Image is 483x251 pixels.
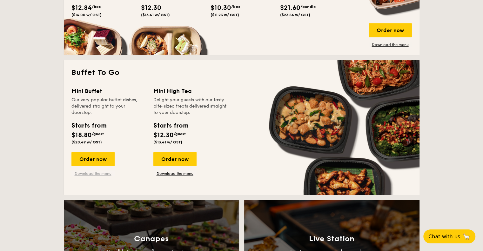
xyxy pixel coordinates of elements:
[280,4,300,12] span: $21.60
[71,121,106,130] div: Starts from
[71,13,102,17] span: ($14.00 w/ GST)
[153,140,182,144] span: ($13.41 w/ GST)
[153,152,197,166] div: Order now
[174,132,186,136] span: /guest
[280,13,310,17] span: ($23.54 w/ GST)
[369,42,412,47] a: Download the menu
[153,171,197,176] a: Download the menu
[71,87,146,96] div: Mini Buffet
[231,4,240,9] span: /box
[71,152,115,166] div: Order now
[369,23,412,37] div: Order now
[309,234,354,243] h3: Live Station
[153,87,228,96] div: Mini High Tea
[134,234,169,243] h3: Canapes
[211,13,239,17] span: ($11.23 w/ GST)
[92,4,101,9] span: /box
[71,97,146,116] div: Our very popular buffet dishes, delivered straight to your doorstep.
[71,131,92,139] span: $18.80
[463,233,470,240] span: 🦙
[211,4,231,12] span: $10.30
[153,131,174,139] span: $12.30
[423,229,475,243] button: Chat with us🦙
[71,171,115,176] a: Download the menu
[141,4,161,12] span: $12.30
[153,97,228,116] div: Delight your guests with our tasty bite-sized treats delivered straight to your doorstep.
[141,13,170,17] span: ($13.41 w/ GST)
[71,140,102,144] span: ($20.49 w/ GST)
[71,68,412,78] h2: Buffet To Go
[153,121,188,130] div: Starts from
[428,234,460,240] span: Chat with us
[71,4,92,12] span: $12.84
[300,4,316,9] span: /bundle
[92,132,104,136] span: /guest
